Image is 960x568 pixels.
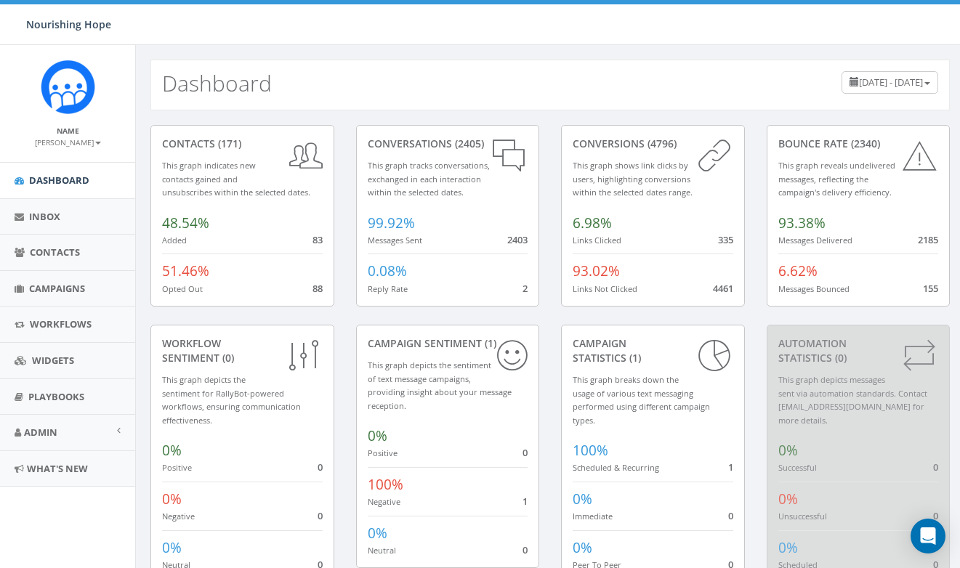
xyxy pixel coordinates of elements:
span: 0% [162,538,182,557]
span: (2405) [452,137,484,150]
div: Workflow Sentiment [162,336,323,365]
span: 0 [318,461,323,474]
small: Neutral [368,545,396,556]
span: (2340) [848,137,880,150]
span: 6.62% [778,261,818,280]
span: (0) [219,351,234,365]
h2: Dashboard [162,71,272,95]
span: (1) [482,336,496,350]
span: (1) [626,351,641,365]
span: (0) [832,351,847,365]
small: Name [57,126,79,136]
div: Open Intercom Messenger [911,519,945,553]
span: 0% [162,441,182,460]
small: Reply Rate [368,283,408,294]
span: 100% [573,441,608,460]
small: Links Not Clicked [573,283,637,294]
small: This graph depicts the sentiment for RallyBot-powered workflows, ensuring communication effective... [162,374,301,426]
small: This graph depicts the sentiment of text message campaigns, providing insight about your message ... [368,360,512,411]
span: Contacts [30,246,80,259]
div: contacts [162,137,323,151]
span: 93.38% [778,214,826,232]
span: 155 [923,282,938,295]
small: Messages Bounced [778,283,850,294]
span: Widgets [32,354,74,367]
div: Bounce Rate [778,137,939,151]
span: 1 [523,495,528,508]
span: 6.98% [573,214,612,232]
span: 100% [368,475,403,494]
small: This graph indicates new contacts gained and unsubscribes within the selected dates. [162,160,310,198]
span: 0 [523,543,528,556]
span: 99.92% [368,214,415,232]
small: Negative [162,511,195,522]
small: Messages Delivered [778,235,852,246]
span: 2403 [507,233,528,246]
span: 0 [318,509,323,522]
small: Opted Out [162,283,203,294]
span: 0 [933,509,938,522]
small: This graph shows link clicks by users, highlighting conversions within the selected dates range. [573,160,693,198]
span: 0% [778,490,798,508]
small: This graph reveals undelivered messages, reflecting the campaign's delivery efficiency. [778,160,895,198]
span: [DATE] - [DATE] [859,76,923,89]
span: Playbooks [28,390,84,403]
div: Campaign Sentiment [368,336,528,351]
span: 0% [778,538,798,557]
small: Positive [368,447,398,458]
span: 0% [162,490,182,508]
span: 2185 [918,233,938,246]
small: Unsuccessful [778,511,827,522]
span: 0% [573,538,592,557]
div: conversations [368,137,528,151]
span: 2 [523,282,528,295]
span: 0% [778,441,798,460]
span: 0.08% [368,261,407,280]
small: Positive [162,462,192,473]
img: Rally_Corp_Logo_1.png [41,60,95,114]
span: 0 [933,461,938,474]
span: 0% [368,524,387,543]
span: Dashboard [29,174,89,187]
small: Successful [778,462,817,473]
a: [PERSON_NAME] [35,135,101,148]
div: Campaign Statistics [573,336,733,365]
span: Nourishing Hope [26,17,111,31]
span: Inbox [29,210,60,223]
small: Links Clicked [573,235,621,246]
span: 83 [312,233,323,246]
small: This graph tracks conversations, exchanged in each interaction within the selected dates. [368,160,490,198]
span: 0% [368,426,387,445]
span: (4796) [645,137,677,150]
span: 88 [312,282,323,295]
span: 0 [523,446,528,459]
span: Campaigns [29,282,85,295]
small: [PERSON_NAME] [35,137,101,147]
span: Admin [24,426,57,439]
span: 335 [718,233,733,246]
span: (171) [215,137,241,150]
small: This graph breaks down the usage of various text messaging performed using different campaign types. [573,374,710,426]
div: Automation Statistics [778,336,939,365]
small: Messages Sent [368,235,422,246]
span: 1 [728,461,733,474]
span: 0% [573,490,592,508]
small: Added [162,235,187,246]
span: 0 [728,509,733,522]
span: 93.02% [573,261,620,280]
span: 48.54% [162,214,209,232]
span: 4461 [713,282,733,295]
span: 51.46% [162,261,209,280]
small: Negative [368,496,400,507]
small: Immediate [573,511,613,522]
span: Workflows [30,317,92,330]
small: This graph depicts messages sent via automation standards. Contact [EMAIL_ADDRESS][DOMAIN_NAME] f... [778,374,927,426]
div: conversions [573,137,733,151]
span: What's New [27,462,88,475]
small: Scheduled & Recurring [573,462,659,473]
